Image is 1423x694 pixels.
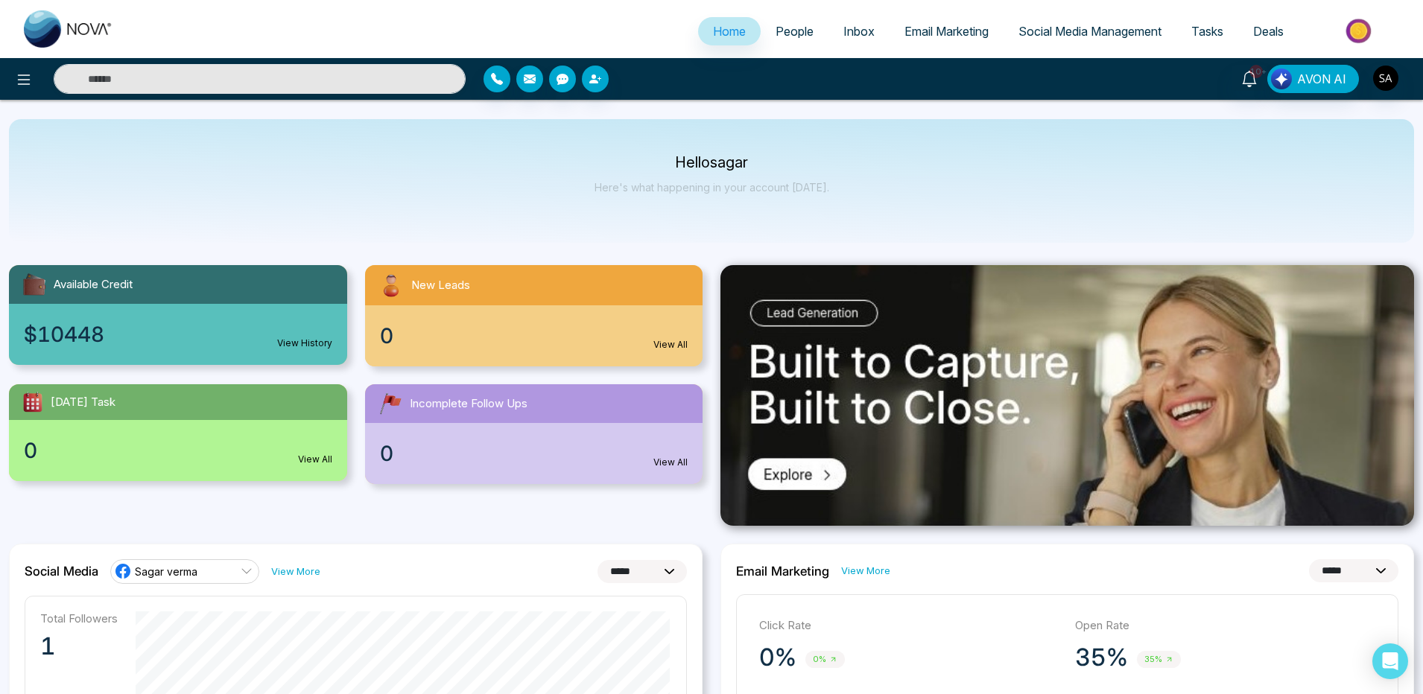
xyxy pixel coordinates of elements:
[1238,17,1299,45] a: Deals
[410,395,527,413] span: Incomplete Follow Ups
[890,17,1004,45] a: Email Marketing
[713,24,746,39] span: Home
[54,276,133,293] span: Available Credit
[828,17,890,45] a: Inbox
[1253,24,1284,39] span: Deals
[40,611,118,625] p: Total Followers
[377,390,404,417] img: followUps.svg
[759,643,796,672] p: 0%
[841,564,890,578] a: View More
[1249,65,1263,78] span: 10+
[356,265,712,366] a: New Leads0View All
[271,564,320,579] a: View More
[720,265,1414,526] img: .
[1372,643,1408,679] div: Open Intercom Messenger
[380,320,393,351] span: 0
[1297,70,1346,88] span: AVON AI
[653,456,688,469] a: View All
[698,17,761,45] a: Home
[759,617,1060,634] p: Click Rate
[1137,651,1181,668] span: 35%
[24,435,37,466] span: 0
[135,564,197,579] span: Sagar verma
[653,338,688,351] a: View All
[40,631,118,661] p: 1
[595,181,829,194] p: Here's what happening in your account [DATE].
[1271,69,1292,89] img: Lead Flow
[1232,65,1267,91] a: 10+
[1176,17,1238,45] a: Tasks
[1004,17,1176,45] a: Social Media Management
[298,453,332,466] a: View All
[1018,24,1161,39] span: Social Media Management
[25,564,98,579] h2: Social Media
[411,277,470,294] span: New Leads
[277,337,332,350] a: View History
[595,156,829,169] p: Hello sagar
[377,271,405,299] img: newLeads.svg
[24,10,113,48] img: Nova CRM Logo
[1075,617,1376,634] p: Open Rate
[904,24,989,39] span: Email Marketing
[356,384,712,484] a: Incomplete Follow Ups0View All
[776,24,814,39] span: People
[21,390,45,414] img: todayTask.svg
[761,17,828,45] a: People
[1373,66,1398,91] img: User Avatar
[1267,65,1359,93] button: AVON AI
[1306,14,1414,48] img: Market-place.gif
[24,319,104,350] span: $10448
[805,651,845,668] span: 0%
[736,564,829,579] h2: Email Marketing
[843,24,875,39] span: Inbox
[380,438,393,469] span: 0
[1191,24,1223,39] span: Tasks
[51,394,115,411] span: [DATE] Task
[1075,643,1128,672] p: 35%
[21,271,48,298] img: availableCredit.svg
